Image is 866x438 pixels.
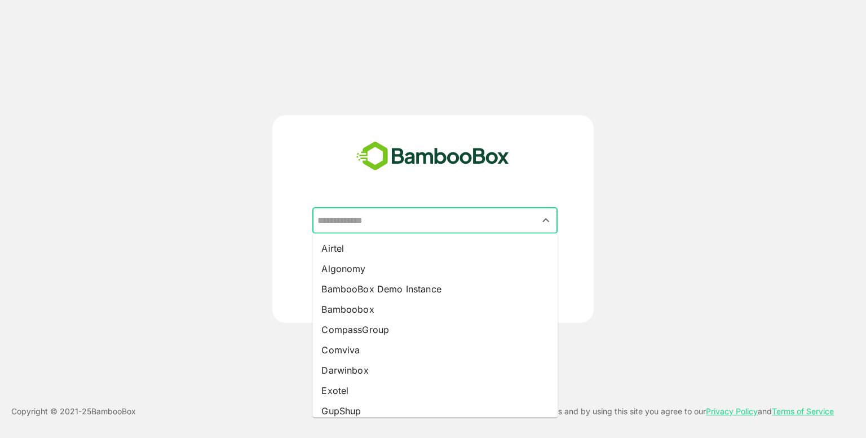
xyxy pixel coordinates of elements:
[312,360,558,380] li: Darwinbox
[312,238,558,259] li: Airtel
[350,138,515,175] img: bamboobox
[312,340,558,360] li: Comviva
[538,213,554,228] button: Close
[312,299,558,319] li: Bamboobox
[11,405,136,418] p: Copyright © 2021- 25 BambooBox
[312,401,558,421] li: GupShup
[312,259,558,279] li: Algonomy
[772,406,834,416] a: Terms of Service
[312,279,558,299] li: BambooBox Demo Instance
[706,406,758,416] a: Privacy Policy
[312,380,558,401] li: Exotel
[312,319,558,340] li: CompassGroup
[482,405,834,418] p: This site uses cookies and by using this site you agree to our and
